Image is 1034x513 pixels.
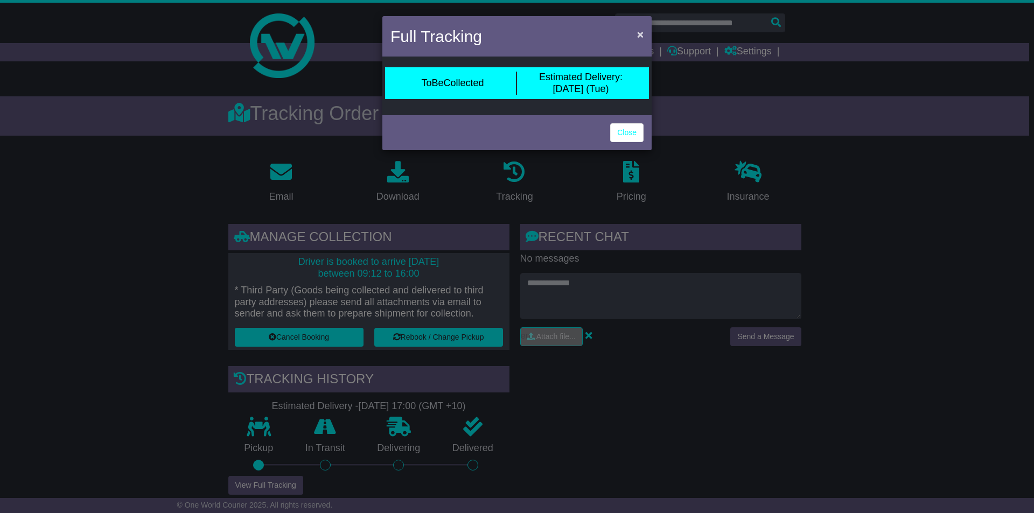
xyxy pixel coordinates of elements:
[637,28,644,40] span: ×
[610,123,644,142] a: Close
[539,72,623,95] div: [DATE] (Tue)
[539,72,623,82] span: Estimated Delivery:
[632,23,649,45] button: Close
[421,78,484,89] div: ToBeCollected
[390,24,482,48] h4: Full Tracking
